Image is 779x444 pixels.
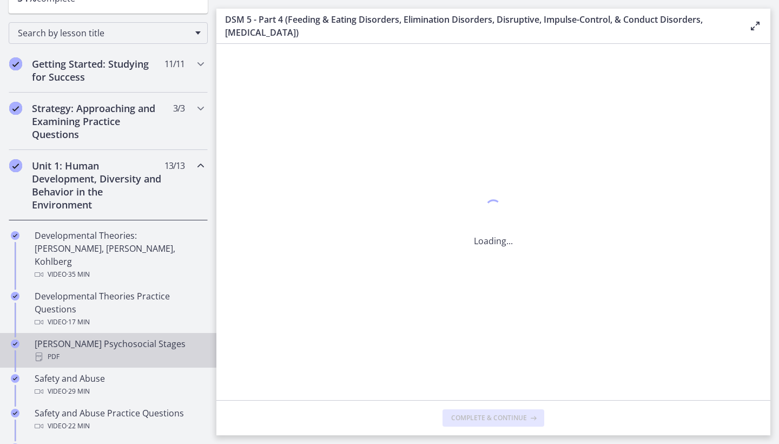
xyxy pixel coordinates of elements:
i: Completed [9,102,22,115]
div: Video [35,316,203,329]
div: Safety and Abuse [35,372,203,398]
div: PDF [35,350,203,363]
div: [PERSON_NAME] Psychosocial Stages [35,337,203,363]
i: Completed [11,409,19,417]
div: Video [35,385,203,398]
span: 11 / 11 [164,57,184,70]
i: Completed [9,159,22,172]
span: · 17 min [67,316,90,329]
div: Video [35,268,203,281]
span: · 35 min [67,268,90,281]
div: Search by lesson title [9,22,208,44]
span: Search by lesson title [18,27,190,39]
div: Video [35,420,203,433]
h3: DSM 5 - Part 4 (Feeding & Eating Disorders, Elimination Disorders, Disruptive, Impulse-Control, &... [225,13,731,39]
i: Completed [11,339,19,348]
h2: Getting Started: Studying for Success [32,57,164,83]
i: Completed [9,57,22,70]
h2: Unit 1: Human Development, Diversity and Behavior in the Environment [32,159,164,211]
button: Complete & continue [443,409,544,427]
span: 3 / 3 [173,102,184,115]
div: Developmental Theories Practice Questions [35,290,203,329]
p: Loading... [474,234,513,247]
span: · 22 min [67,420,90,433]
i: Completed [11,292,19,301]
i: Completed [11,231,19,240]
span: · 29 min [67,385,90,398]
h2: Strategy: Approaching and Examining Practice Questions [32,102,164,141]
div: Developmental Theories: [PERSON_NAME], [PERSON_NAME], Kohlberg [35,229,203,281]
span: Complete & continue [451,414,527,422]
span: 13 / 13 [164,159,184,172]
div: Safety and Abuse Practice Questions [35,407,203,433]
i: Completed [11,374,19,383]
div: 1 [474,197,513,221]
